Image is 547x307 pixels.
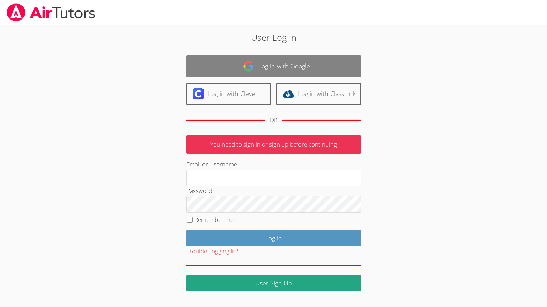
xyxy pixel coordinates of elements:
h2: User Log in [126,31,421,44]
img: airtutors_banner-c4298cdbf04f3fff15de1276eac7730deb9818008684d7c2e4769d2f7ddbe033.png [6,3,96,21]
label: Remember me [194,216,234,224]
img: google-logo-50288ca7cdecda66e5e0955fdab243c47b7ad437acaf1139b6f446037453330a.svg [243,61,254,72]
label: Email or Username [186,160,237,168]
a: User Sign Up [186,275,361,291]
a: Log in with Google [186,55,361,77]
p: You need to sign in or sign up before continuing [186,135,361,154]
label: Password [186,187,212,195]
img: clever-logo-6eab21bc6e7a338710f1a6ff85c0baf02591cd810cc4098c63d3a4b26e2feb20.svg [193,88,204,99]
div: OR [269,115,278,125]
a: Log in with Clever [186,83,271,105]
input: Log in [186,230,361,246]
img: classlink-logo-d6bb404cc1216ec64c9a2012d9dc4662098be43eaf13dc465df04b49fa7ab582.svg [283,88,294,99]
button: Trouble Logging In? [186,246,238,256]
a: Log in with ClassLink [276,83,361,105]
